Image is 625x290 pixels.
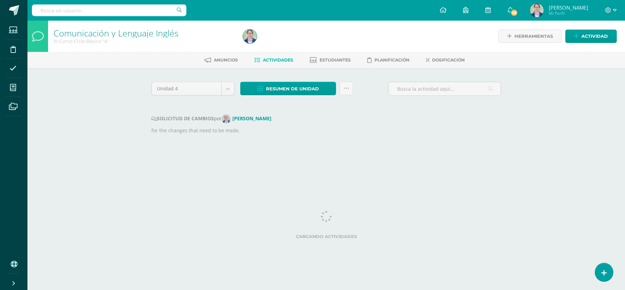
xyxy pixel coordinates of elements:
a: Dosificación [426,55,465,66]
a: [PERSON_NAME] [222,115,274,122]
span: Anuncios [214,57,238,63]
a: Estudiantes [310,55,351,66]
input: Busca la actividad aquí... [389,82,501,96]
a: Unidad 4 [152,82,234,95]
img: 6984bd19de0f34bc91d734abb952efb6.png [530,3,544,17]
img: 42a1405d86db01319ffd43fcc0ed5ab9.png [222,114,231,123]
span: Resumen de unidad [266,82,319,95]
strong: SOLICITUD DE CAMBIOS [151,115,214,122]
div: por [151,114,501,123]
span: [PERSON_NAME] [549,4,588,11]
h1: Comunicación y Lenguaje Inglés [54,28,235,38]
a: Resumen de unidad [240,82,336,95]
a: Comunicación y Lenguaje Inglés [54,27,178,39]
a: Herramientas [498,30,562,43]
strong: [PERSON_NAME] [232,115,271,122]
label: Cargando actividades [151,234,501,239]
a: Planificación [367,55,409,66]
div: III Curso Ciclo Básico 'A' [54,38,235,44]
span: Estudiantes [320,57,351,63]
p: for the changes that need to be made. [151,127,501,134]
img: 6984bd19de0f34bc91d734abb952efb6.png [243,30,257,43]
span: Mi Perfil [549,10,588,16]
span: Dosificación [432,57,465,63]
span: Herramientas [514,30,553,43]
span: Actividades [263,57,293,63]
span: Actividad [581,30,608,43]
a: Actividad [565,30,617,43]
span: Unidad 4 [157,82,216,95]
span: Planificación [374,57,409,63]
a: Actividades [254,55,293,66]
span: 58 [510,9,518,16]
a: Anuncios [205,55,238,66]
input: Busca un usuario... [32,4,186,16]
